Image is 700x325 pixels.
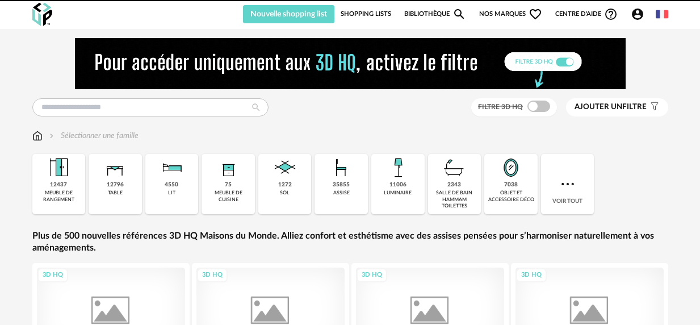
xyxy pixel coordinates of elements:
[37,268,68,282] div: 3D HQ
[168,190,175,196] div: lit
[47,130,139,141] div: Sélectionner une famille
[215,154,242,181] img: Rangement.png
[45,154,72,181] img: Meuble%20de%20rangement.png
[541,154,594,214] div: Voir tout
[575,103,622,111] span: Ajouter un
[32,3,52,26] img: OXP
[108,190,123,196] div: table
[441,154,468,181] img: Salle%20de%20bain.png
[32,230,668,254] a: Plus de 500 nouvelles références 3D HQ Maisons du Monde. Alliez confort et esthétisme avec des as...
[165,181,178,189] div: 4550
[36,190,82,203] div: meuble de rangement
[225,181,232,189] div: 75
[516,268,547,282] div: 3D HQ
[271,154,299,181] img: Sol.png
[328,154,355,181] img: Assise.png
[478,103,523,110] span: Filtre 3D HQ
[243,5,335,23] button: Nouvelle shopping list
[431,190,478,209] div: salle de bain hammam toilettes
[205,190,252,203] div: meuble de cuisine
[341,5,391,23] a: Shopping Lists
[197,268,228,282] div: 3D HQ
[479,5,543,23] span: Nos marques
[278,181,292,189] div: 1272
[559,175,577,193] img: more.7b13dc1.svg
[357,268,387,282] div: 3D HQ
[404,5,467,23] a: BibliothèqueMagnify icon
[555,7,618,21] span: Centre d'aideHelp Circle Outline icon
[158,154,185,181] img: Literie.png
[280,190,290,196] div: sol
[529,7,542,21] span: Heart Outline icon
[384,154,412,181] img: Luminaire.png
[566,98,668,116] button: Ajouter unfiltre Filter icon
[575,102,647,112] span: filtre
[32,130,43,141] img: svg+xml;base64,PHN2ZyB3aWR0aD0iMTYiIGhlaWdodD0iMTciIHZpZXdCb3g9IjAgMCAxNiAxNyIgZmlsbD0ibm9uZSIgeG...
[50,181,67,189] div: 12437
[504,181,518,189] div: 7038
[604,7,618,21] span: Help Circle Outline icon
[47,130,56,141] img: svg+xml;base64,PHN2ZyB3aWR0aD0iMTYiIGhlaWdodD0iMTYiIHZpZXdCb3g9IjAgMCAxNiAxNiIgZmlsbD0ibm9uZSIgeG...
[631,7,649,21] span: Account Circle icon
[384,190,412,196] div: luminaire
[647,102,660,112] span: Filter icon
[102,154,129,181] img: Table.png
[333,190,350,196] div: assise
[107,181,124,189] div: 12796
[75,38,626,89] img: NEW%20NEW%20HQ%20NEW_V1.gif
[447,181,461,189] div: 2343
[333,181,350,189] div: 35855
[497,154,525,181] img: Miroir.png
[631,7,644,21] span: Account Circle icon
[656,8,668,20] img: fr
[250,10,327,18] span: Nouvelle shopping list
[452,7,466,21] span: Magnify icon
[488,190,534,203] div: objet et accessoire déco
[389,181,406,189] div: 11006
